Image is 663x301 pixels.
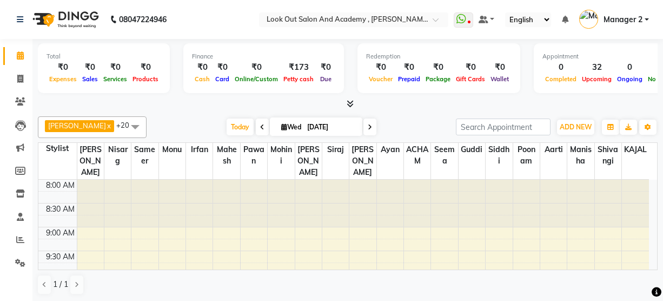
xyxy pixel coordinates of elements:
[560,123,592,131] span: ADD NEW
[453,75,488,83] span: Gift Cards
[44,204,77,215] div: 8:30 AM
[119,4,167,35] b: 08047224946
[281,61,316,74] div: ₹173
[116,121,137,129] span: +20
[44,227,77,239] div: 9:00 AM
[304,119,358,135] input: 2025-09-03
[431,143,458,168] span: Seema
[540,143,567,156] span: Aarti
[567,143,594,168] span: Manisha
[614,61,645,74] div: 0
[101,61,130,74] div: ₹0
[366,61,395,74] div: ₹0
[38,143,77,154] div: Stylist
[192,75,213,83] span: Cash
[349,143,376,179] span: [PERSON_NAME]
[47,61,79,74] div: ₹0
[453,61,488,74] div: ₹0
[579,10,598,29] img: Manager 2
[542,75,579,83] span: Completed
[456,119,551,135] input: Search Appointment
[241,143,267,168] span: Pawan
[317,75,334,83] span: Due
[28,4,102,35] img: logo
[48,121,106,130] span: [PERSON_NAME]
[44,251,77,263] div: 9:30 AM
[232,61,281,74] div: ₹0
[79,75,101,83] span: Sales
[44,180,77,191] div: 8:00 AM
[459,143,485,156] span: Guddi
[192,61,213,74] div: ₹0
[579,75,614,83] span: Upcoming
[47,52,161,61] div: Total
[159,143,185,156] span: Monu
[79,61,101,74] div: ₹0
[366,52,512,61] div: Redemption
[423,75,453,83] span: Package
[295,143,322,179] span: [PERSON_NAME]
[281,75,316,83] span: Petty cash
[77,143,104,179] span: [PERSON_NAME]
[488,75,512,83] span: Wallet
[227,119,254,135] span: Today
[614,75,645,83] span: Ongoing
[101,75,130,83] span: Services
[486,143,512,168] span: Siddhi
[595,143,621,168] span: Shivangi
[395,75,423,83] span: Prepaid
[316,61,335,74] div: ₹0
[279,123,304,131] span: Wed
[423,61,453,74] div: ₹0
[557,120,594,135] button: ADD NEW
[213,75,232,83] span: Card
[47,75,79,83] span: Expenses
[366,75,395,83] span: Voucher
[213,143,240,168] span: Mahesh
[232,75,281,83] span: Online/Custom
[542,61,579,74] div: 0
[622,143,649,156] span: KAJAL
[130,75,161,83] span: Products
[513,143,540,168] span: Poonam
[579,61,614,74] div: 32
[192,52,335,61] div: Finance
[322,143,349,156] span: Siraj
[377,143,403,156] span: Ayan
[404,143,430,168] span: ACHAM
[395,61,423,74] div: ₹0
[53,279,68,290] span: 1 / 1
[604,14,642,25] span: Manager 2
[106,121,111,130] a: x
[268,143,294,168] span: Mohini
[131,143,158,168] span: Sameer
[213,61,232,74] div: ₹0
[130,61,161,74] div: ₹0
[488,61,512,74] div: ₹0
[186,143,213,156] span: Irfan
[104,143,131,168] span: Nisarg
